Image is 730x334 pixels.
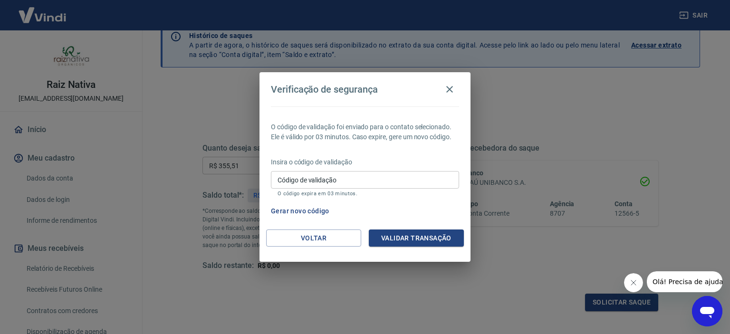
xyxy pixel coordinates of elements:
p: O código de validação foi enviado para o contato selecionado. Ele é válido por 03 minutos. Caso e... [271,122,459,142]
button: Voltar [266,229,361,247]
p: O código expira em 03 minutos. [278,191,452,197]
h4: Verificação de segurança [271,84,378,95]
iframe: Botão para abrir a janela de mensagens [692,296,722,326]
iframe: Mensagem da empresa [647,271,722,292]
button: Gerar novo código [267,202,333,220]
span: Olá! Precisa de ajuda? [6,7,80,14]
iframe: Fechar mensagem [624,273,643,292]
p: Insira o código de validação [271,157,459,167]
button: Validar transação [369,229,464,247]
